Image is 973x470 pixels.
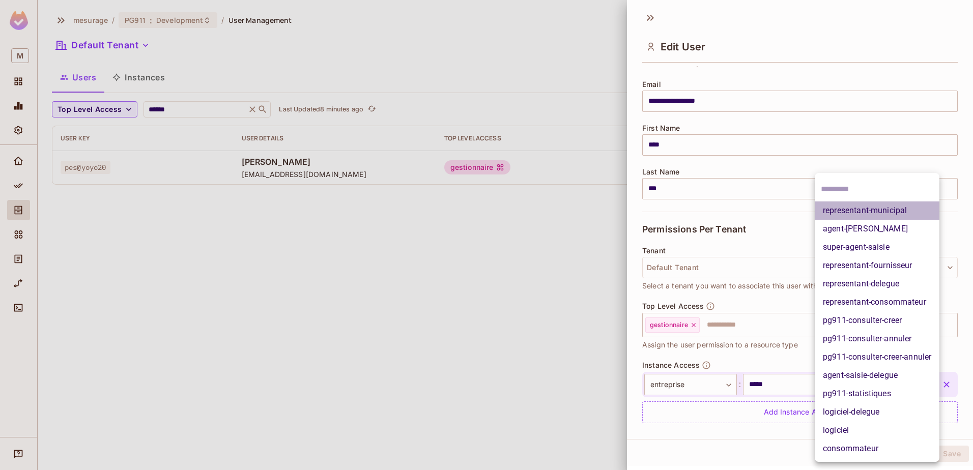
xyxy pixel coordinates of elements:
[815,403,939,421] li: logiciel-delegue
[815,256,939,275] li: representant-fournisseur
[815,330,939,348] li: pg911-consulter-annuler
[815,201,939,220] li: representant-municipal
[815,348,939,366] li: pg911-consulter-creer-annuler
[815,366,939,385] li: agent-saisie-delegue
[815,439,939,458] li: consommateur
[815,385,939,403] li: pg911-statistiques
[815,238,939,256] li: super-agent-saisie
[815,275,939,293] li: representant-delegue
[815,421,939,439] li: logiciel
[815,311,939,330] li: pg911-consulter-creer
[815,220,939,238] li: agent-[PERSON_NAME]
[815,293,939,311] li: representant-consommateur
